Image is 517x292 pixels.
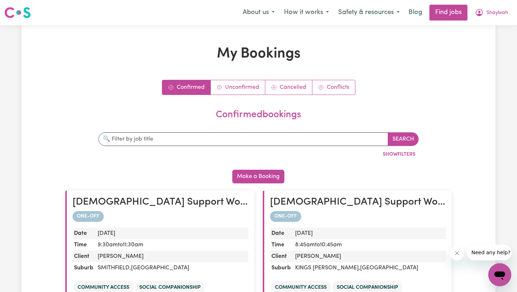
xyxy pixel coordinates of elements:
dt: Client [270,251,292,262]
dt: Date [73,228,95,239]
span: ONE-OFF [73,211,104,222]
a: Careseekers logo [4,4,31,21]
button: ShowFilters [379,149,419,160]
button: About us [238,5,279,20]
button: Search [388,132,419,146]
dd: SMITHFIELD , [GEOGRAPHIC_DATA] [95,262,248,274]
span: Shayleah [486,9,508,17]
dt: Suburb [73,262,95,274]
h2: confirmed bookings [68,109,449,121]
a: Confirmed bookings [162,80,211,95]
img: Careseekers logo [4,6,31,19]
a: Find jobs [429,5,467,20]
dt: Time [270,239,292,251]
iframe: Message from company [467,245,511,260]
span: ONE-OFF [270,211,301,222]
h1: My Bookings [65,45,452,63]
button: How it works [279,5,334,20]
dt: Date [270,228,292,239]
span: Show [383,152,397,157]
iframe: Button to launch messaging window [488,263,511,286]
a: Unconfirmed bookings [211,80,265,95]
div: one-off booking [73,211,248,222]
button: Safety & resources [334,5,404,20]
dd: 9:30am to 11:30am [95,239,248,251]
a: Cancelled bookings [265,80,312,95]
input: 🔍 Filter by job title [98,132,388,146]
button: My Account [470,5,513,20]
dt: Client [73,251,95,262]
iframe: Close message [450,246,464,260]
dd: KINGS [PERSON_NAME] , [GEOGRAPHIC_DATA] [292,262,446,274]
dt: Suburb [270,262,292,274]
dd: 8:45am to 10:45am [292,239,446,251]
dt: Time [73,239,95,251]
dd: [PERSON_NAME] [95,251,248,262]
dd: [DATE] [292,228,446,239]
button: Make a Booking [232,170,284,183]
dd: [DATE] [95,228,248,239]
h2: Female Support Worker Needed in Smithfield, NSW [73,196,248,209]
a: Conflict bookings [312,80,355,95]
h2: Female Support Worker Needed in Kings Langley, NSW [270,196,446,209]
dd: [PERSON_NAME] [292,251,446,262]
a: Blog [404,5,427,20]
div: one-off booking [270,211,446,222]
